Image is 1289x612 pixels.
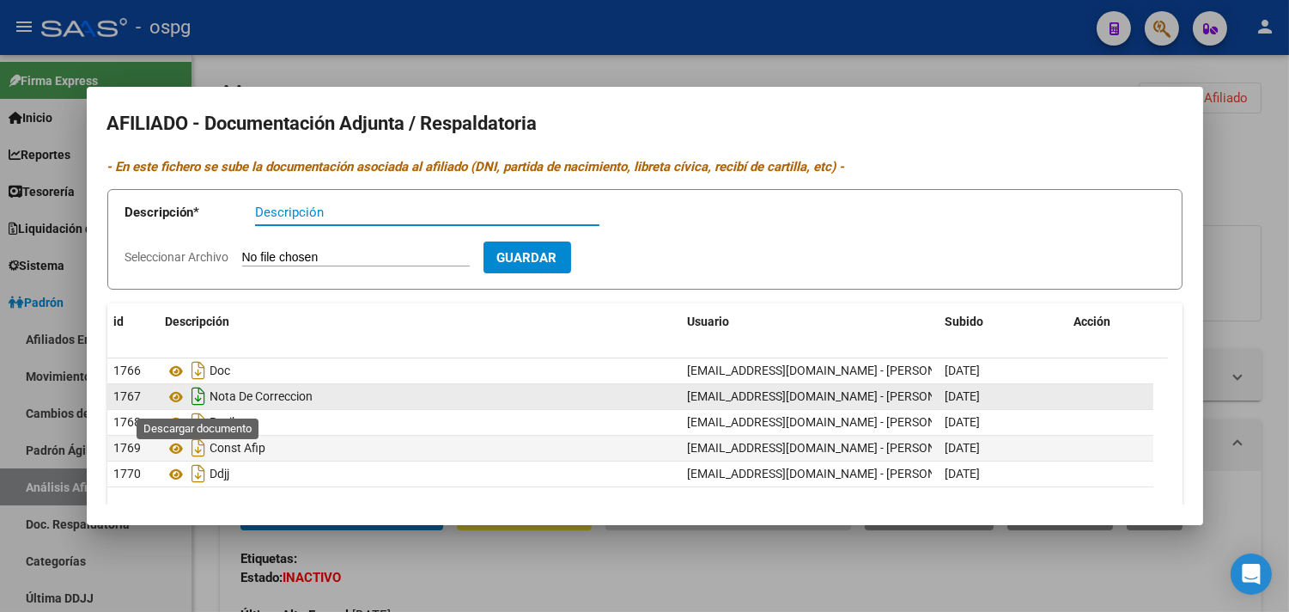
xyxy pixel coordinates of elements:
i: Descargar documento [188,460,210,487]
datatable-header-cell: Subido [939,303,1067,340]
span: [DATE] [945,467,981,480]
span: 1767 [114,389,142,403]
span: Usuario [688,315,730,328]
span: [DATE] [945,364,981,377]
span: Descripción [166,315,230,328]
span: Guardar [497,250,557,266]
span: 1766 [114,364,142,377]
span: 1770 [114,467,142,480]
i: Descargar documento [188,382,210,410]
i: Descargar documento [188,408,210,436]
datatable-header-cell: Acción [1067,303,1153,340]
span: [EMAIL_ADDRESS][DOMAIN_NAME] - [PERSON_NAME] [688,364,979,377]
i: Descargar documento [188,357,210,384]
span: [EMAIL_ADDRESS][DOMAIN_NAME] - [PERSON_NAME] [688,389,979,403]
div: Open Intercom Messenger [1231,554,1272,595]
span: Acción [1074,315,1111,328]
i: - En este fichero se sube la documentación asociada al afiliado (DNI, partida de nacimiento, libr... [107,159,845,174]
span: id [114,315,125,328]
span: [EMAIL_ADDRESS][DOMAIN_NAME] - [PERSON_NAME] [688,441,979,455]
span: Recibo [210,416,246,430]
i: Descargar documento [188,434,210,462]
span: [EMAIL_ADDRESS][DOMAIN_NAME] - [PERSON_NAME] [688,415,979,429]
datatable-header-cell: Usuario [681,303,939,340]
span: Subido [945,315,984,328]
span: [DATE] [945,415,981,429]
datatable-header-cell: id [107,303,159,340]
span: Const Afip [210,442,266,456]
span: Ddjj [210,468,230,481]
span: 1769 [114,441,142,455]
span: Doc [210,364,231,378]
span: [DATE] [945,389,981,403]
span: Seleccionar Archivo [125,250,229,264]
datatable-header-cell: Descripción [159,303,681,340]
span: [DATE] [945,441,981,455]
span: Nota De Correccion [210,390,313,404]
span: 1768 [114,415,142,429]
span: [EMAIL_ADDRESS][DOMAIN_NAME] - [PERSON_NAME] [688,467,979,480]
p: Descripción [125,203,255,223]
h2: AFILIADO - Documentación Adjunta / Respaldatoria [107,107,1183,140]
button: Guardar [483,242,571,273]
